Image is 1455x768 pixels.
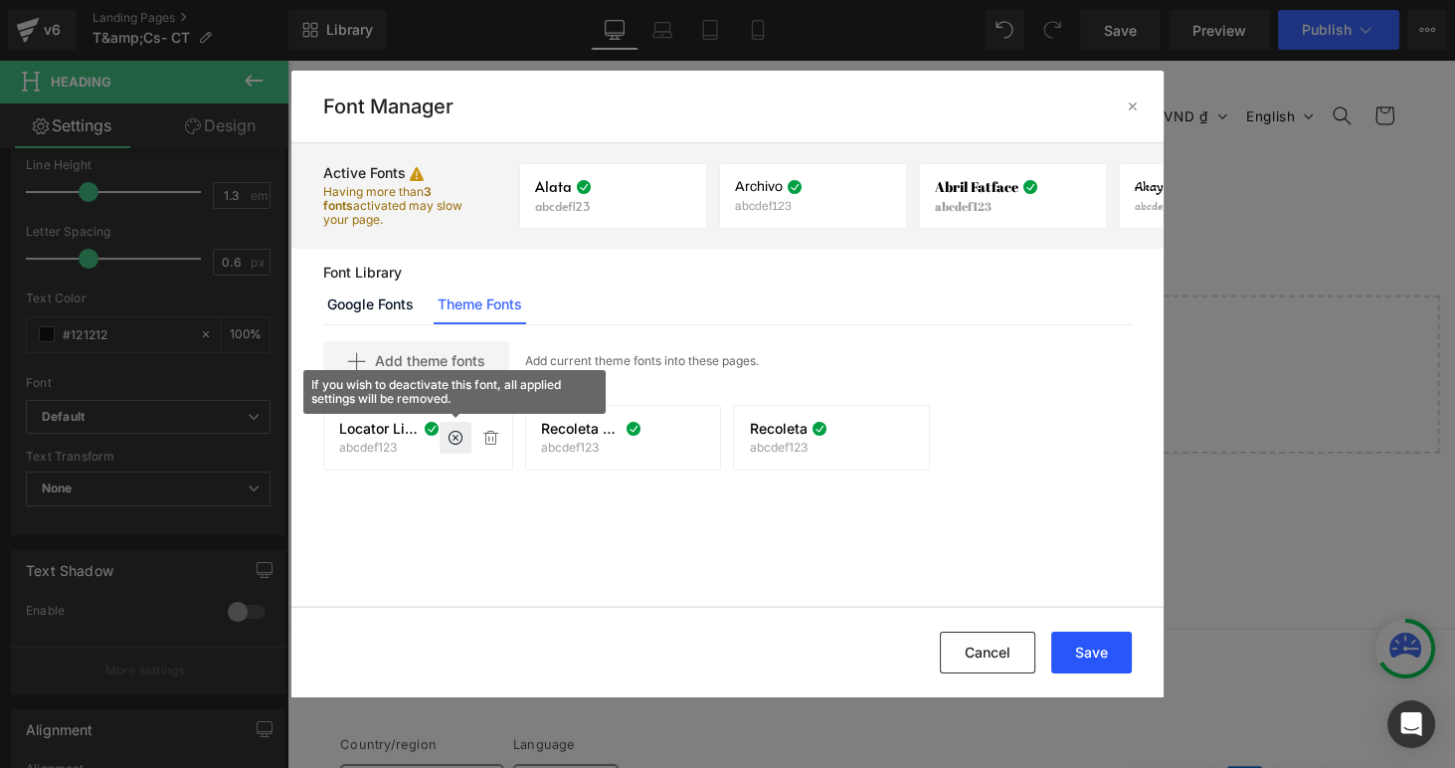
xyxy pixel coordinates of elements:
div: Open Intercom Messenger [1387,700,1435,748]
span: Abril Fatface [935,179,1018,195]
span: Alata [535,179,572,195]
span: Archivo [735,179,783,195]
a: [PERSON_NAME]'s Store 2 [48,39,369,78]
button: English [977,39,1065,77]
span: Recoleta [749,421,807,437]
span: Akaya Kanadaka [1135,179,1232,195]
h2: Language [233,696,341,716]
h2: Font Manager [323,95,454,118]
p: abcdef123 [339,441,420,455]
p: abcdef123 [1135,199,1232,213]
button: Vietnam | VND ₫ [55,726,223,768]
a: Explore Blocks [415,289,594,329]
button: Vietnam | VND ₫ [818,39,977,77]
p: abcdef123 [535,199,592,213]
a: Theme Fonts [434,285,526,324]
a: Google Fonts [323,285,418,324]
button: English [233,726,341,768]
span: If you wish to deactivate this font, all applied settings will be removed. [303,370,606,414]
span: Active Fonts [323,165,406,181]
h2: Country/region [55,696,223,716]
span: Locator Light [339,421,420,437]
a: Add Single Section [610,289,789,329]
span: Recoleta Test [541,421,622,437]
p: abcdef123 [541,441,622,455]
span: English [989,48,1038,69]
p: or Drag & Drop elements from left sidebar [48,345,1156,359]
span: Vietnam | VND ₫ [830,48,950,69]
p: Font Library [323,265,1133,281]
span: [PERSON_NAME]'s Store 2 [55,43,361,72]
p: abcdef123 [735,199,803,213]
span: 3 fonts [323,184,432,213]
button: Save [1051,632,1132,673]
span: Add theme fonts [375,353,485,369]
summary: Search [1065,36,1109,80]
p: Having more than activated may slow your page. [323,185,467,227]
button: Cancel [940,632,1035,673]
p: abcdef123 [935,199,1032,213]
p: Add current theme fonts into these pages. [525,352,759,370]
p: abcdef123 [749,441,826,455]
